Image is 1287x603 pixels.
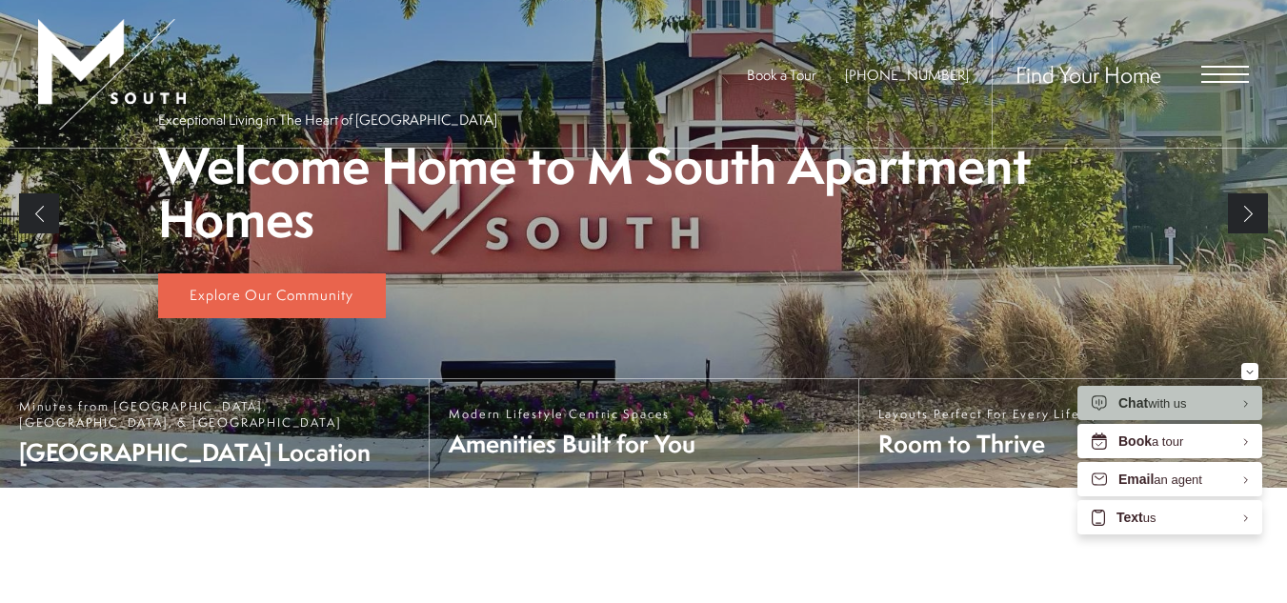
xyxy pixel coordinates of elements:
a: Previous [19,193,59,233]
p: Welcome Home to M South Apartment Homes [158,139,1130,247]
a: Explore Our Community [158,273,386,319]
span: Room to Thrive [878,427,1113,460]
a: Layouts Perfect For Every Lifestyle [858,379,1287,488]
a: Call Us at 813-570-8014 [845,65,969,85]
a: Book a Tour [747,65,816,85]
a: Find Your Home [1016,59,1161,90]
span: Layouts Perfect For Every Lifestyle [878,406,1113,422]
button: Open Menu [1201,66,1249,83]
a: Next [1228,193,1268,233]
a: Modern Lifestyle Centric Spaces [429,379,857,488]
span: Modern Lifestyle Centric Spaces [449,406,695,422]
span: Explore Our Community [190,285,353,305]
span: Amenities Built for You [449,427,695,460]
span: [PHONE_NUMBER] [845,65,969,85]
span: Minutes from [GEOGRAPHIC_DATA], [GEOGRAPHIC_DATA], & [GEOGRAPHIC_DATA] [19,398,410,431]
img: MSouth [38,19,186,130]
span: [GEOGRAPHIC_DATA] Location [19,435,410,469]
